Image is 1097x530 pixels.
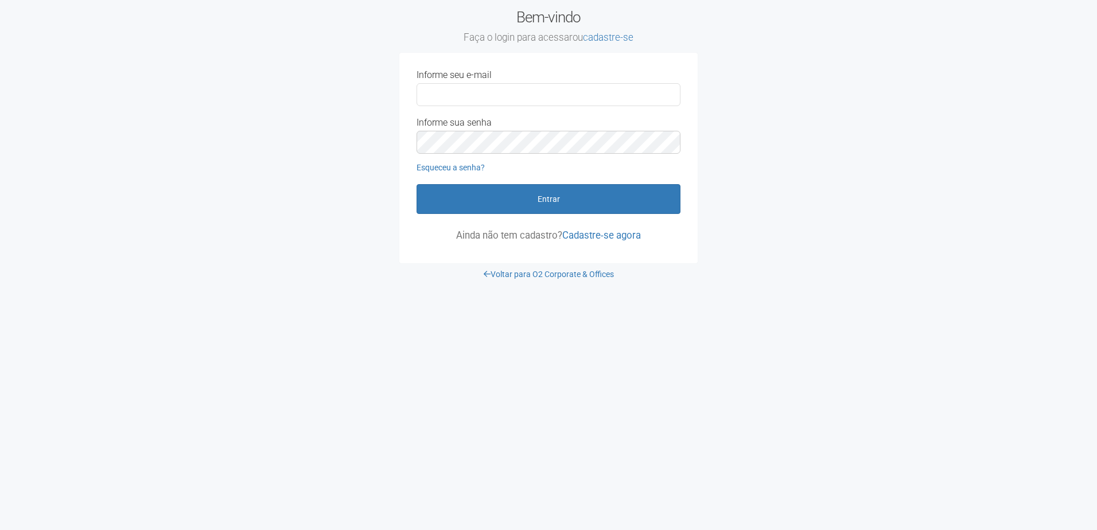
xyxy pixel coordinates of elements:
[417,163,485,172] a: Esqueceu a senha?
[417,230,680,240] p: Ainda não tem cadastro?
[399,9,698,44] h2: Bem-vindo
[417,118,492,128] label: Informe sua senha
[583,32,633,43] a: cadastre-se
[417,70,492,80] label: Informe seu e-mail
[417,184,680,214] button: Entrar
[562,229,641,241] a: Cadastre-se agora
[399,32,698,44] small: Faça o login para acessar
[573,32,633,43] span: ou
[484,270,614,279] a: Voltar para O2 Corporate & Offices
